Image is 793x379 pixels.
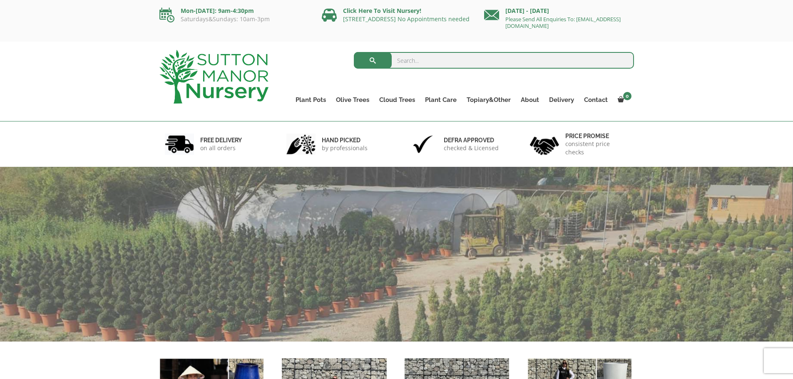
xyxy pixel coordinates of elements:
[444,144,499,152] p: checked & Licensed
[444,136,499,144] h6: Defra approved
[291,94,331,106] a: Plant Pots
[200,144,242,152] p: on all orders
[331,94,374,106] a: Olive Trees
[420,94,462,106] a: Plant Care
[484,6,634,16] p: [DATE] - [DATE]
[165,134,194,155] img: 1.jpg
[516,94,544,106] a: About
[462,94,516,106] a: Topiary&Other
[579,94,613,106] a: Contact
[565,132,629,140] h6: Price promise
[286,134,316,155] img: 2.jpg
[159,16,309,22] p: Saturdays&Sundays: 10am-3pm
[343,15,470,23] a: [STREET_ADDRESS] No Appointments needed
[354,52,634,69] input: Search...
[565,140,629,156] p: consistent price checks
[322,136,368,144] h6: hand picked
[322,144,368,152] p: by professionals
[159,50,268,104] img: logo
[343,7,421,15] a: Click Here To Visit Nursery!
[530,131,559,157] img: 4.jpg
[159,6,309,16] p: Mon-[DATE]: 9am-4:30pm
[613,94,634,106] a: 0
[374,94,420,106] a: Cloud Trees
[544,94,579,106] a: Delivery
[505,15,621,30] a: Please Send All Enquiries To: [EMAIL_ADDRESS][DOMAIN_NAME]
[623,92,631,100] span: 0
[408,134,438,155] img: 3.jpg
[200,136,242,144] h6: FREE DELIVERY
